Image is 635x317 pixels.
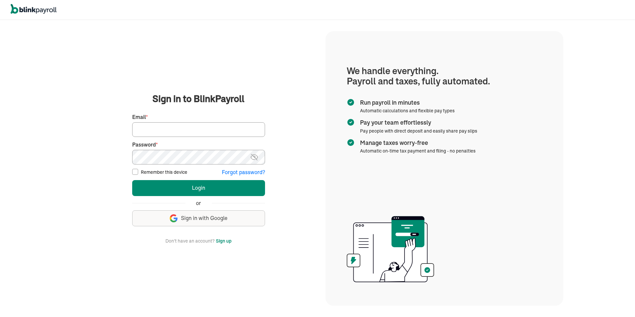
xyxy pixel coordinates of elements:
button: Forgot password? [222,168,265,176]
h1: We handle everything. Payroll and taxes, fully automated. [347,66,542,86]
span: Don't have an account? [165,237,215,245]
span: Run payroll in minutes [360,98,452,107]
span: Sign in to BlinkPayroll [152,92,244,105]
span: Manage taxes worry-free [360,139,473,147]
img: checkmark [347,118,355,126]
img: checkmark [347,139,355,147]
img: checkmark [347,98,355,106]
span: Pay people with direct deposit and easily share pay slips [360,128,477,134]
button: Login [132,180,265,196]
input: Your email address [132,122,265,137]
img: eye [250,153,258,161]
span: Pay your team effortlessly [360,118,475,127]
label: Remember this device [141,169,187,175]
button: Sign in with Google [132,210,265,226]
label: Password [132,141,265,149]
label: Email [132,113,265,121]
img: illustration [347,214,434,284]
span: or [196,199,201,207]
span: Automatic on-time tax payment and filing - no penalties [360,148,476,154]
img: google [170,214,178,222]
img: logo [11,4,56,14]
span: Sign in with Google [181,214,227,222]
span: Automatic calculations and flexible pay types [360,108,455,114]
button: Sign up [216,237,231,245]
